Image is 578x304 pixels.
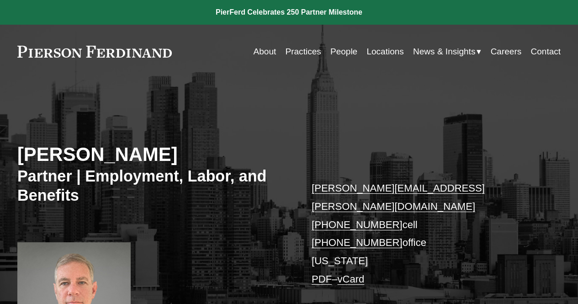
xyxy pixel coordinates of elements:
[312,237,403,248] a: [PHONE_NUMBER]
[337,273,364,285] a: vCard
[254,43,276,60] a: About
[286,43,321,60] a: Practices
[312,182,485,212] a: [PERSON_NAME][EMAIL_ADDRESS][PERSON_NAME][DOMAIN_NAME]
[312,219,403,230] a: [PHONE_NUMBER]
[413,44,475,59] span: News & Insights
[531,43,561,60] a: Contact
[17,166,289,205] h3: Partner | Employment, Labor, and Benefits
[491,43,522,60] a: Careers
[17,143,289,166] h2: [PERSON_NAME]
[366,43,403,60] a: Locations
[330,43,357,60] a: People
[312,273,332,285] a: PDF
[312,179,538,288] p: cell office [US_STATE] –
[413,43,481,60] a: folder dropdown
